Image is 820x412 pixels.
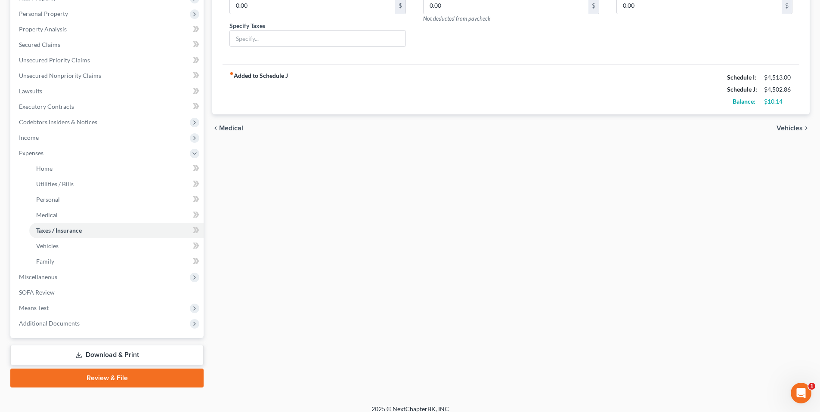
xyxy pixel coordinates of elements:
span: Taxes / Insurance [36,227,82,234]
span: Executory Contracts [19,103,74,110]
a: Secured Claims [12,37,204,52]
a: Utilities / Bills [29,176,204,192]
span: Family [36,258,54,265]
iframe: Intercom live chat [791,383,811,403]
label: Specify Taxes [229,21,265,30]
i: fiber_manual_record [229,71,234,76]
span: Lawsuits [19,87,42,95]
a: Family [29,254,204,269]
span: Unsecured Priority Claims [19,56,90,64]
strong: Balance: [733,98,755,105]
span: Miscellaneous [19,273,57,280]
input: Specify... [230,31,405,47]
strong: Added to Schedule J [229,71,288,108]
a: Home [29,161,204,176]
i: chevron_left [212,125,219,132]
a: Lawsuits [12,83,204,99]
span: Personal Property [19,10,68,17]
span: Additional Documents [19,320,80,327]
a: Taxes / Insurance [29,223,204,238]
div: $4,513.00 [764,73,792,82]
a: Unsecured Priority Claims [12,52,204,68]
span: Property Analysis [19,25,67,33]
button: chevron_left Medical [212,125,243,132]
span: Codebtors Insiders & Notices [19,118,97,126]
span: 1 [808,383,815,390]
span: SOFA Review [19,289,55,296]
span: Unsecured Nonpriority Claims [19,72,101,79]
i: chevron_right [803,125,810,132]
span: Secured Claims [19,41,60,48]
span: Medical [36,211,58,218]
button: Vehicles chevron_right [777,125,810,132]
span: Means Test [19,304,49,311]
span: Expenses [19,149,43,157]
a: SOFA Review [12,285,204,300]
div: $10.14 [764,97,792,106]
span: Vehicles [777,125,803,132]
span: Income [19,134,39,141]
a: Personal [29,192,204,207]
span: Medical [219,125,243,132]
span: Utilities / Bills [36,180,74,188]
a: Property Analysis [12,22,204,37]
a: Unsecured Nonpriority Claims [12,68,204,83]
a: Medical [29,207,204,223]
span: Vehicles [36,242,59,249]
strong: Schedule J: [727,86,757,93]
a: Download & Print [10,345,204,365]
div: $4,502.86 [764,85,792,94]
span: Home [36,165,53,172]
a: Executory Contracts [12,99,204,114]
span: Not deducted from paycheck [423,15,490,22]
span: Personal [36,196,60,203]
a: Review & File [10,369,204,387]
strong: Schedule I: [727,74,756,81]
a: Vehicles [29,238,204,254]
